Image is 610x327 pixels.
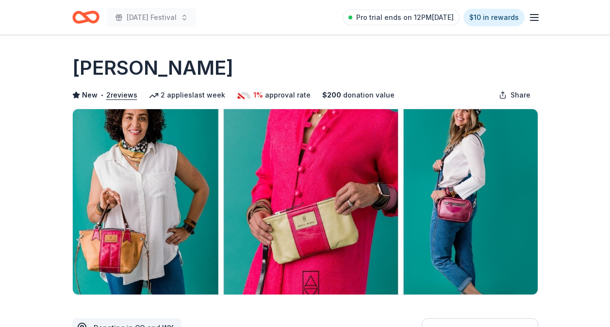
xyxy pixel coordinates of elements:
[491,85,538,105] button: Share
[72,6,99,29] a: Home
[72,54,233,82] h1: [PERSON_NAME]
[107,8,196,27] button: [DATE] Festival
[106,89,137,101] button: 2reviews
[100,91,103,99] span: •
[265,89,311,101] span: approval rate
[82,89,98,101] span: New
[253,89,263,101] span: 1%
[356,12,454,23] span: Pro trial ends on 12PM[DATE]
[73,109,538,294] img: Image for Alexis Drake
[127,12,177,23] span: [DATE] Festival
[149,89,225,101] div: 2 applies last week
[322,89,341,101] span: $ 200
[463,9,525,26] a: $10 in rewards
[343,10,460,25] a: Pro trial ends on 12PM[DATE]
[511,89,530,101] span: Share
[343,89,395,101] span: donation value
